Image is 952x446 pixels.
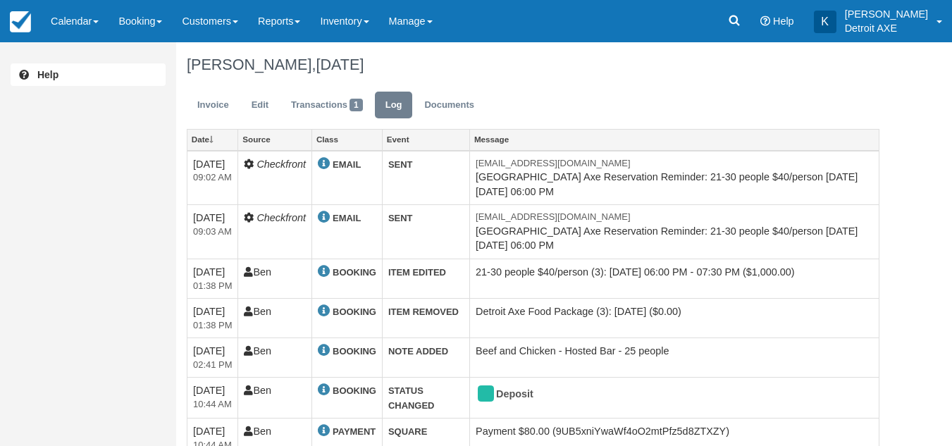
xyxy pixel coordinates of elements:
[470,259,879,298] td: 21-30 people $40/person (3): [DATE] 06:00 PM - 07:30 PM ($1,000.00)
[193,359,232,372] em: 2025-06-06 14:41:13-0400
[193,319,232,333] em: 2025-06-24 13:38:50-0400
[845,21,928,35] p: Detroit AXE
[845,7,928,21] p: [PERSON_NAME]
[760,16,770,26] i: Help
[11,63,166,86] a: Help
[333,426,376,437] strong: PAYMENT
[10,11,31,32] img: checkfront-main-nav-mini-logo.png
[241,92,279,119] a: Edit
[312,130,382,149] a: Class
[193,280,232,293] em: 2025-06-24 13:38:50-0400
[388,213,413,223] strong: SENT
[187,299,238,338] td: [DATE]
[388,306,459,317] strong: ITEM REMOVED
[470,338,879,378] td: Beef and Chicken - Hosted Bar - 25 people
[814,11,836,33] div: K
[333,213,361,223] strong: EMAIL
[238,338,312,378] td: Ben
[37,69,58,80] b: Help
[193,225,232,239] em: 2025-08-09 09:03:10-0400
[316,56,364,73] span: [DATE]
[193,398,232,411] em: 2025-05-01 10:44:53-0400
[238,299,312,338] td: Ben
[333,385,376,396] strong: BOOKING
[470,205,879,259] td: [GEOGRAPHIC_DATA] Axe Reservation Reminder: 21-30 people $40/person [DATE][DATE] 06:00 PM
[238,259,312,298] td: Ben
[476,383,861,406] div: Deposit
[476,157,873,171] em: [EMAIL_ADDRESS][DOMAIN_NAME]
[187,205,238,259] td: [DATE]
[388,346,448,357] strong: NOTE ADDED
[414,92,485,119] a: Documents
[333,267,376,278] strong: BOOKING
[187,56,879,73] h1: [PERSON_NAME],
[187,130,237,149] a: Date
[476,211,873,224] em: [EMAIL_ADDRESS][DOMAIN_NAME]
[773,16,794,27] span: Help
[470,151,879,205] td: [GEOGRAPHIC_DATA] Axe Reservation Reminder: 21-30 people $40/person [DATE][DATE] 06:00 PM
[187,151,238,205] td: [DATE]
[238,130,311,149] a: Source
[470,299,879,338] td: Detroit Axe Food Package (3): [DATE] ($0.00)
[388,267,446,278] strong: ITEM EDITED
[388,426,427,437] strong: SQUARE
[470,130,879,149] a: Message
[388,385,435,411] strong: STATUS CHANGED
[187,92,240,119] a: Invoice
[187,378,238,419] td: [DATE]
[256,212,306,223] i: Checkfront
[333,306,376,317] strong: BOOKING
[238,378,312,419] td: Ben
[187,259,238,298] td: [DATE]
[350,99,363,111] span: 1
[383,130,469,149] a: Event
[193,171,232,185] em: 2025-08-11 09:02:36-0400
[256,159,306,170] i: Checkfront
[388,159,413,170] strong: SENT
[375,92,413,119] a: Log
[187,338,238,378] td: [DATE]
[280,92,373,119] a: Transactions1
[333,159,361,170] strong: EMAIL
[333,346,376,357] strong: BOOKING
